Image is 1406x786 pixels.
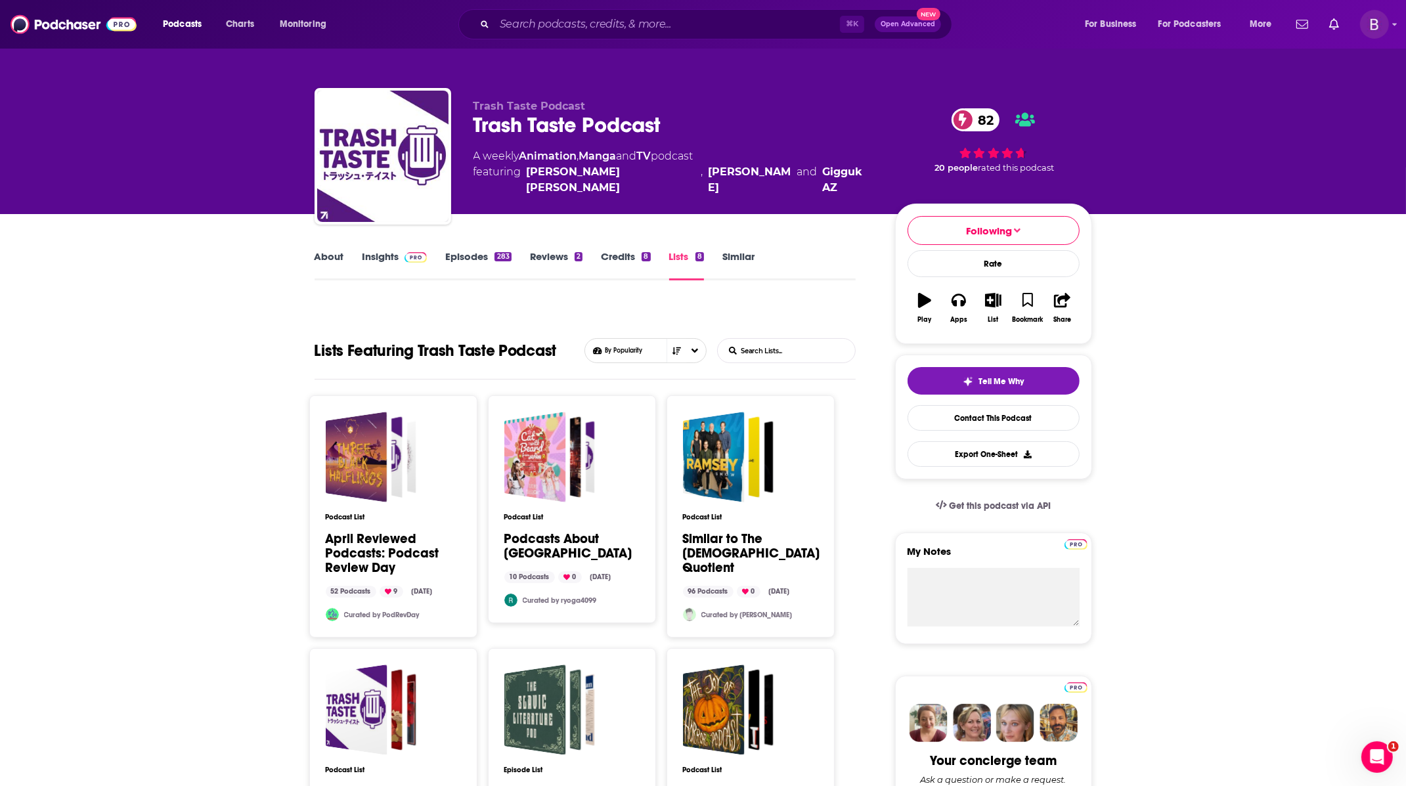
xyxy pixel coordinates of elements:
[1158,15,1221,33] span: For Podcasters
[1241,14,1288,35] button: open menu
[1360,10,1389,39] img: User Profile
[405,252,428,263] img: Podchaser Pro
[163,15,202,33] span: Podcasts
[953,704,991,742] img: Barbara Profile
[908,216,1080,245] button: Following
[579,150,617,162] a: Manga
[949,500,1051,512] span: Get this podcast via API
[154,14,219,35] button: open menu
[558,571,582,583] div: 0
[217,14,262,35] a: Charts
[445,250,511,280] a: Episodes283
[925,490,1062,522] a: Get this podcast via API
[362,250,428,280] a: InsightsPodchaser Pro
[1076,14,1153,35] button: open menu
[326,412,416,502] a: April Reviewed Podcasts: Podcast Review Day
[988,316,999,324] div: List
[326,766,461,774] h3: Podcast List
[1065,539,1087,550] img: Podchaser Pro
[326,608,339,621] img: PodRevDay
[585,571,617,583] div: [DATE]
[226,15,254,33] span: Charts
[473,148,874,196] div: A weekly podcast
[527,164,696,196] a: Connor Colquhoun
[942,284,976,332] button: Apps
[1045,284,1079,332] button: Share
[921,774,1066,785] div: Ask a question or make a request.
[504,571,555,583] div: 10 Podcasts
[1250,15,1272,33] span: More
[1291,13,1313,35] a: Show notifications dropdown
[473,164,874,196] span: featuring
[1065,682,1087,693] img: Podchaser Pro
[315,338,557,363] h1: Lists Featuring Trash Taste Podcast
[1065,680,1087,693] a: Pro website
[504,766,640,774] h3: Episode List
[908,545,1080,568] label: My Notes
[1324,13,1344,35] a: Show notifications dropdown
[317,91,449,222] a: Trash Taste Podcast
[519,150,577,162] a: Animation
[908,367,1080,395] button: tell me why sparkleTell Me Why
[271,14,343,35] button: open menu
[326,586,376,598] div: 52 Podcasts
[406,586,438,598] div: [DATE]
[1053,316,1071,324] div: Share
[683,608,696,621] a: zhopson
[910,704,948,742] img: Sydney Profile
[963,376,973,387] img: tell me why sparkle
[701,164,703,196] span: ,
[1040,704,1078,742] img: Jon Profile
[642,252,650,261] div: 8
[494,14,840,35] input: Search podcasts, credits, & more...
[1360,10,1389,39] button: Show profile menu
[504,665,595,755] a: Episodes Listened - April '24
[315,250,344,280] a: About
[875,16,941,32] button: Open AdvancedNew
[280,15,326,33] span: Monitoring
[1011,284,1045,332] button: Bookmark
[1388,741,1399,752] span: 1
[1150,14,1241,35] button: open menu
[822,164,874,196] a: Gigguk AZ
[917,8,940,20] span: New
[722,250,755,280] a: Similar
[326,513,461,521] h3: Podcast List
[683,513,820,521] h3: Podcast List
[683,766,818,774] h3: Podcast List
[695,252,704,261] div: 8
[683,412,774,502] a: Similar to The Female Quotient
[326,665,416,755] span: Spike & Mike
[504,412,595,502] a: Podcasts About Japan
[908,441,1080,467] button: Export One-Sheet
[326,532,461,575] a: April Reviewed Podcasts: Podcast Review Day
[637,150,651,162] a: TV
[952,108,1000,131] a: 82
[950,316,967,324] div: Apps
[504,594,517,607] img: ryoga4099
[344,611,420,619] a: Curated by PodRevDay
[965,108,1000,131] span: 82
[908,405,1080,431] a: Contact This Podcast
[605,347,690,355] span: By Popularity
[11,12,137,37] img: Podchaser - Follow, Share and Rate Podcasts
[530,250,582,280] a: Reviews2
[683,665,774,755] span: like
[380,586,403,598] div: 9
[966,225,1012,237] span: Following
[797,164,817,196] span: and
[917,316,931,324] div: Play
[934,163,978,173] span: 20 people
[708,164,791,196] a: Joseph Bizinger
[683,532,820,575] a: Similar to The [DEMOGRAPHIC_DATA] Quotient
[737,586,760,598] div: 0
[669,250,704,280] a: Lists8
[908,284,942,332] button: Play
